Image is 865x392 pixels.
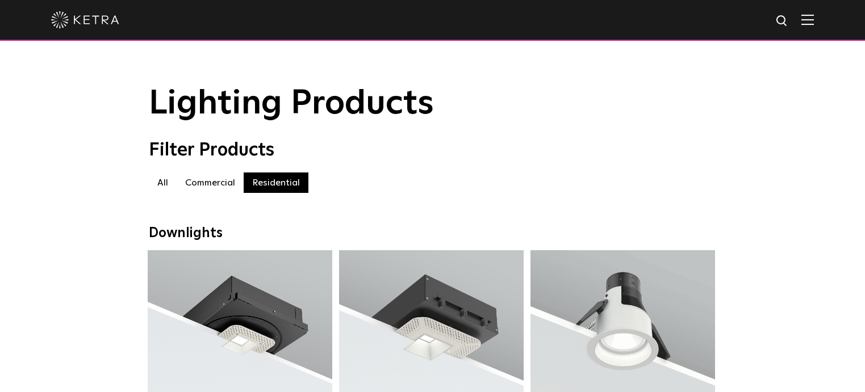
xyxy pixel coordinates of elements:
[244,172,308,193] label: Residential
[177,172,244,193] label: Commercial
[51,11,119,28] img: ketra-logo-2019-white
[149,225,717,242] div: Downlights
[775,14,789,28] img: search icon
[149,140,717,161] div: Filter Products
[149,87,434,121] span: Lighting Products
[801,14,814,25] img: Hamburger%20Nav.svg
[149,172,177,193] label: All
